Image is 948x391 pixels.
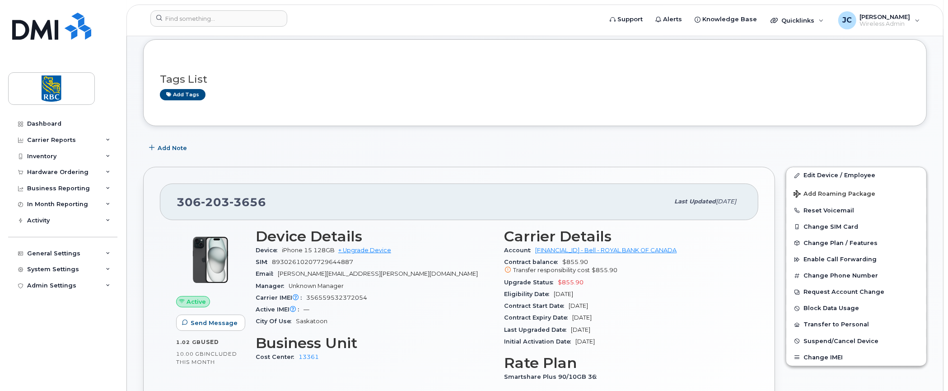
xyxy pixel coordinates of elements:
button: Enable Call Forwarding [786,251,926,268]
span: [DATE] [716,198,736,205]
button: Block Data Usage [786,300,926,316]
span: Cost Center [256,353,299,360]
a: Alerts [649,10,688,28]
span: Alerts [663,15,682,24]
span: Saskatoon [296,318,327,325]
span: used [201,339,219,345]
h3: Carrier Details [504,228,743,245]
span: [DATE] [576,338,595,345]
span: 3656 [229,195,266,209]
span: [PERSON_NAME][EMAIL_ADDRESS][PERSON_NAME][DOMAIN_NAME] [278,270,478,277]
span: Change Plan / Features [803,240,878,246]
a: 13361 [299,353,319,360]
span: — [304,306,309,313]
span: Manager [256,283,289,289]
span: 306 [177,195,266,209]
span: [DATE] [569,302,588,309]
button: Reset Voicemail [786,203,926,219]
button: Request Account Change [786,284,926,300]
span: Active [187,297,206,306]
span: [DATE] [571,326,591,333]
span: City Of Use [256,318,296,325]
a: Support [603,10,649,28]
span: Contract Start Date [504,302,569,309]
a: Add tags [160,89,205,100]
button: Change SIM Card [786,219,926,235]
span: Smartshare Plus 90/10GB 36 [504,373,602,380]
span: Carrier IMEI [256,294,306,301]
button: Suspend/Cancel Device [786,333,926,349]
span: iPhone 15 128GB [282,247,335,254]
button: Change IMEI [786,349,926,366]
span: Transfer responsibility cost [514,267,590,273]
span: Send Message [191,319,238,327]
button: Change Plan / Features [786,235,926,251]
span: Upgrade Status [504,279,558,286]
input: Find something... [150,10,287,27]
span: Support [617,15,643,24]
h3: Business Unit [256,335,494,351]
span: Contract balance [504,259,563,265]
span: 89302610207729644887 [272,259,353,265]
span: Unknown Manager [289,283,344,289]
button: Change Phone Number [786,268,926,284]
span: 356559532372054 [306,294,367,301]
span: Contract Expiry Date [504,314,573,321]
h3: Tags List [160,74,910,85]
button: Send Message [176,315,245,331]
span: SIM [256,259,272,265]
span: Wireless Admin [860,20,911,28]
span: JC [842,15,852,26]
span: [DATE] [573,314,592,321]
span: Email [256,270,278,277]
span: Account [504,247,536,254]
h3: Rate Plan [504,355,743,371]
span: $855.90 [504,259,743,275]
img: iPhone_15_Black.png [183,233,238,287]
span: Device [256,247,282,254]
span: $855.90 [592,267,618,273]
a: + Upgrade Device [338,247,391,254]
button: Add Roaming Package [786,184,926,203]
a: Edit Device / Employee [786,167,926,184]
span: 10.00 GB [176,351,204,357]
span: Last Upgraded Date [504,326,571,333]
span: $855.90 [558,279,584,286]
span: 203 [201,195,229,209]
span: included this month [176,350,237,365]
span: Add Note [158,144,187,152]
span: Enable Call Forwarding [803,256,877,263]
span: Add Roaming Package [794,190,875,199]
a: Knowledge Base [688,10,763,28]
div: Jenn Carlson [832,11,926,29]
span: Initial Activation Date [504,338,576,345]
span: 1.02 GB [176,339,201,345]
span: Knowledge Base [702,15,757,24]
span: Quicklinks [781,17,814,24]
span: Eligibility Date [504,291,554,297]
a: [FINANCIAL_ID] - Bell - ROYAL BANK OF CANADA [536,247,677,254]
span: [DATE] [554,291,574,297]
h3: Device Details [256,228,494,245]
span: Last updated [674,198,716,205]
span: Suspend/Cancel Device [803,338,878,344]
span: Active IMEI [256,306,304,313]
button: Transfer to Personal [786,316,926,333]
button: Add Note [143,140,195,156]
span: [PERSON_NAME] [860,13,911,20]
div: Quicklinks [764,11,830,29]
